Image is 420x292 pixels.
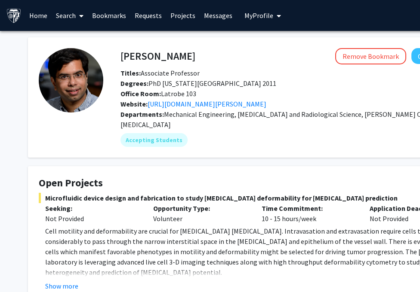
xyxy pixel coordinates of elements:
[52,0,88,30] a: Search
[45,281,78,291] button: Show more
[120,69,141,77] b: Titles:
[166,0,200,30] a: Projects
[25,0,52,30] a: Home
[153,203,248,213] p: Opportunity Type:
[148,100,266,108] a: Opens in a new tab
[6,8,22,23] img: Johns Hopkins University Logo
[45,213,140,224] div: Not Provided
[200,0,237,30] a: Messages
[130,0,166,30] a: Requests
[262,203,357,213] p: Time Commitment:
[120,133,188,147] mat-chip: Accepting Students
[255,203,363,224] div: 10 - 15 hours/week
[147,203,255,224] div: Volunteer
[120,89,196,98] span: Latrobe 103
[39,48,103,113] img: Profile Picture
[120,48,195,64] h4: [PERSON_NAME]
[45,203,140,213] p: Seeking:
[335,48,406,64] button: Remove Bookmark
[120,110,164,119] b: Departments:
[120,100,148,108] b: Website:
[120,79,148,88] b: Degrees:
[120,79,276,88] span: PhD [US_STATE][GEOGRAPHIC_DATA] 2011
[120,89,161,98] b: Office Room:
[244,11,273,20] span: My Profile
[88,0,130,30] a: Bookmarks
[120,69,200,77] span: Associate Professor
